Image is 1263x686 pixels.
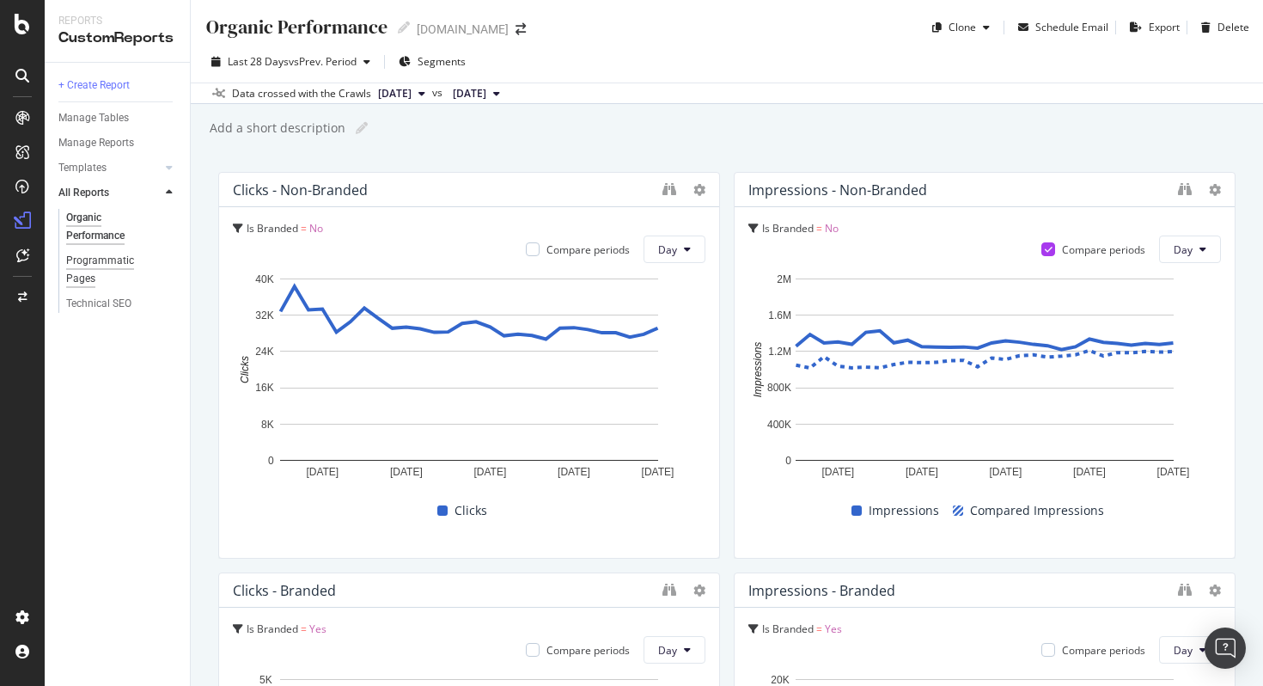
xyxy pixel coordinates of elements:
[473,466,506,478] text: [DATE]
[66,209,178,245] a: Organic Performance
[58,77,130,95] div: + Create Report
[255,309,273,322] text: 32K
[66,295,131,313] div: Technical SEO
[816,221,822,236] span: =
[1217,20,1249,34] div: Delete
[1149,20,1180,34] div: Export
[268,455,274,467] text: 0
[208,119,345,137] div: Add a short description
[1159,236,1221,263] button: Day
[1011,14,1108,41] button: Schedule Email
[247,622,298,636] span: Is Branded
[1157,466,1190,478] text: [DATE]
[869,500,939,521] span: Impressions
[906,466,938,478] text: [DATE]
[228,54,289,69] span: Last 28 Days
[1174,643,1193,658] span: Day
[768,346,791,358] text: 1.2M
[58,159,161,177] a: Templates
[825,622,842,636] span: Yes
[644,636,705,664] button: Day
[356,122,368,134] i: Edit report name
[1174,242,1193,257] span: Day
[66,252,162,288] div: Programmatic Pages
[1194,14,1249,41] button: Delete
[233,270,705,498] svg: A chart.
[306,466,339,478] text: [DATE]
[247,221,298,236] span: Is Branded
[418,54,466,69] span: Segments
[398,21,410,34] i: Edit report name
[455,500,487,521] span: Clicks
[644,236,705,263] button: Day
[255,382,273,394] text: 16K
[259,674,272,686] text: 5K
[233,582,336,599] div: Clicks - Branded
[58,134,134,152] div: Manage Reports
[1062,242,1145,257] div: Compare periods
[989,466,1022,478] text: [DATE]
[233,181,368,199] div: Clicks - Non-branded
[371,83,432,104] button: [DATE]
[58,109,129,127] div: Manage Tables
[301,622,307,636] span: =
[642,466,674,478] text: [DATE]
[658,643,677,658] span: Day
[748,181,927,199] div: Impressions - Non-branded
[58,184,161,202] a: All Reports
[762,622,814,636] span: Is Branded
[949,20,976,34] div: Clone
[821,466,854,478] text: [DATE]
[785,455,791,467] text: 0
[66,252,178,288] a: Programmatic Pages
[309,622,326,636] span: Yes
[309,221,323,236] span: No
[771,674,789,686] text: 20K
[417,21,509,38] div: [DOMAIN_NAME]
[825,221,839,236] span: No
[1178,182,1192,196] div: binoculars
[378,86,412,101] span: 2025 Aug. 8th
[748,582,895,599] div: Impressions - Branded
[546,242,630,257] div: Compare periods
[546,643,630,658] div: Compare periods
[255,273,273,285] text: 40K
[218,172,720,559] div: Clicks - Non-brandedIs Branded = NoCompare periodsDayA chart.Clicks
[453,86,486,101] span: 2025 Jul. 11th
[767,382,791,394] text: 800K
[446,83,507,104] button: [DATE]
[301,221,307,236] span: =
[558,466,590,478] text: [DATE]
[58,77,178,95] a: + Create Report
[925,14,997,41] button: Clone
[261,419,274,431] text: 8K
[1123,14,1180,41] button: Export
[748,270,1221,498] svg: A chart.
[1073,466,1106,478] text: [DATE]
[970,500,1104,521] span: Compared Impressions
[204,14,387,40] div: Organic Performance
[777,273,791,285] text: 2M
[662,182,676,196] div: binoculars
[58,28,176,48] div: CustomReports
[1062,643,1145,658] div: Compare periods
[58,14,176,28] div: Reports
[1159,636,1221,664] button: Day
[767,419,791,431] text: 400K
[204,48,377,76] button: Last 28 DaysvsPrev. Period
[232,86,371,101] div: Data crossed with the Crawls
[1178,583,1192,597] div: binoculars
[816,622,822,636] span: =
[58,159,107,177] div: Templates
[390,466,423,478] text: [DATE]
[255,346,273,358] text: 24K
[289,54,357,69] span: vs Prev. Period
[658,242,677,257] span: Day
[1035,20,1108,34] div: Schedule Email
[734,172,1236,559] div: Impressions - Non-brandedIs Branded = NoCompare periodsDayA chart.ImpressionsCompared Impressions
[1205,628,1246,669] div: Open Intercom Messenger
[58,134,178,152] a: Manage Reports
[66,295,178,313] a: Technical SEO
